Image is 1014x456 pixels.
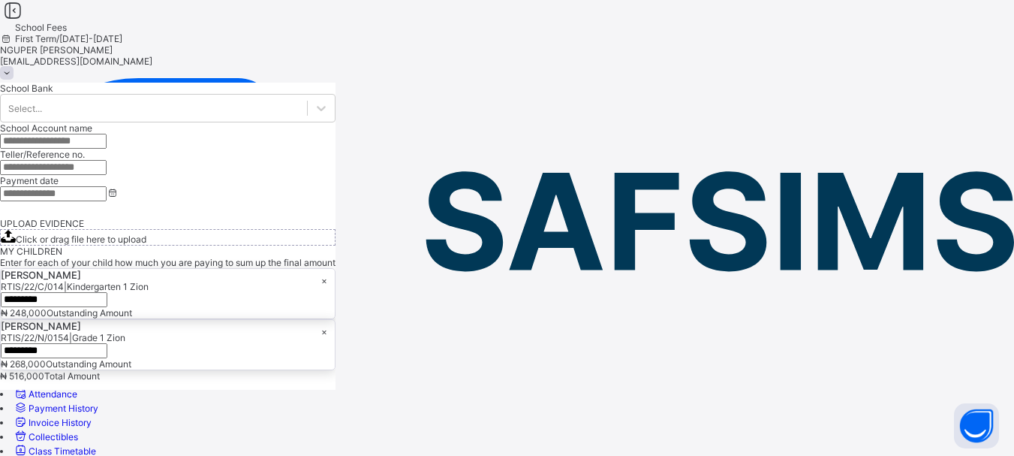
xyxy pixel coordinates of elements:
a: Attendance [13,388,77,400]
div: Select... [8,103,42,114]
span: Invoice History [29,417,92,428]
span: Attendance [29,388,77,400]
span: RTIS/22/N/0154 | Grade 1 Zion [1,332,125,343]
span: Collectibles [29,431,78,442]
span: RTIS/22/C/014 | Kindergarten 1 Zion [1,281,149,292]
span: ₦ 248,000 [1,307,47,319]
span: Outstanding Amount [46,358,131,370]
span: School Fees [15,22,67,33]
span: Total Amount [44,370,100,382]
div: × [321,326,327,337]
span: Click or drag file here to upload [16,234,146,245]
a: Collectibles [13,431,78,442]
span: [PERSON_NAME] [1,320,335,332]
a: Invoice History [13,417,92,428]
span: ₦ 268,000 [1,358,46,370]
div: × [321,275,327,286]
button: Open asap [954,403,999,448]
span: Outstanding Amount [47,307,132,319]
span: [PERSON_NAME] [1,269,335,281]
span: Payment History [29,403,98,414]
a: Payment History [13,403,98,414]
